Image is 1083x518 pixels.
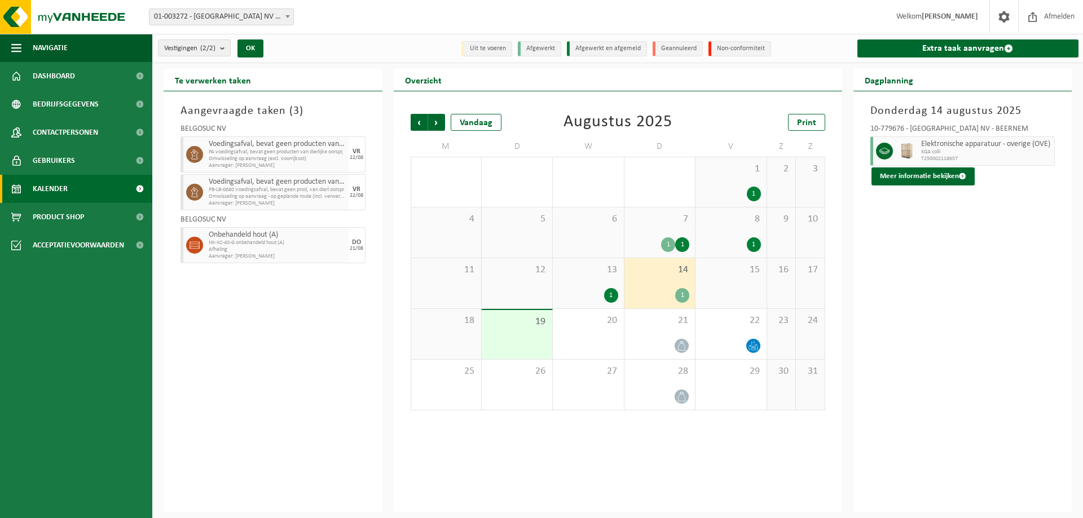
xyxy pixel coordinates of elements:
[796,136,825,157] td: Z
[853,69,924,91] h2: Dagplanning
[158,39,231,56] button: Vestigingen(2/2)
[164,69,262,91] h2: Te verwerken taken
[773,163,790,175] span: 2
[701,264,760,276] span: 15
[630,315,689,327] span: 21
[558,264,618,276] span: 13
[871,167,975,185] button: Meer informatie bekijken
[701,365,760,378] span: 29
[487,213,547,225] span: 5
[899,143,915,160] img: PB-WB-1940-WDN-00-00
[487,264,547,276] span: 12
[451,114,501,131] div: Vandaag
[701,213,760,225] span: 8
[209,162,346,169] span: Aanvrager: [PERSON_NAME]
[558,315,618,327] span: 20
[428,114,445,131] span: Volgende
[630,365,689,378] span: 28
[487,365,547,378] span: 26
[661,237,675,252] div: 1
[461,41,512,56] li: Uit te voeren
[675,288,689,303] div: 1
[788,114,825,131] a: Print
[518,41,561,56] li: Afgewerkt
[411,114,428,131] span: Vorige
[353,148,360,155] div: VR
[209,240,346,246] span: HK-XC-40-G onbehandeld hout (A)
[209,246,346,253] span: Afhaling
[553,136,624,157] td: W
[394,69,453,91] h2: Overzicht
[604,288,618,303] div: 1
[708,41,771,56] li: Non-conformiteit
[921,156,1052,162] span: T250002118657
[350,193,363,198] div: 22/08
[797,118,816,127] span: Print
[209,140,346,149] span: Voedingsafval, bevat geen producten van dierlijke oorsprong, gemengde verpakking (exclusief glas)
[870,103,1055,119] h3: Donderdag 14 augustus 2025
[33,118,98,147] span: Contactpersonen
[802,264,818,276] span: 17
[33,34,68,62] span: Navigatie
[209,156,346,162] span: Omwisseling op aanvraag (excl. voorrijkost)
[180,103,366,119] h3: Aangevraagde taken ( )
[802,213,818,225] span: 10
[352,239,361,246] div: DO
[563,114,672,131] div: Augustus 2025
[921,149,1052,156] span: KGA colli
[675,237,689,252] div: 1
[417,264,476,276] span: 11
[33,62,75,90] span: Dashboard
[624,136,695,157] td: D
[33,90,99,118] span: Bedrijfsgegevens
[773,264,790,276] span: 16
[767,136,796,157] td: Z
[922,12,978,21] strong: [PERSON_NAME]
[567,41,647,56] li: Afgewerkt en afgemeld
[857,39,1079,57] a: Extra taak aanvragen
[209,253,346,260] span: Aanvrager: [PERSON_NAME]
[802,315,818,327] span: 24
[209,187,346,193] span: PB-LB-0680 Voedingsafval, bevat geen prod, van dierl oorspr
[411,136,482,157] td: M
[653,41,703,56] li: Geannuleerd
[695,136,767,157] td: V
[149,9,293,25] span: 01-003272 - BELGOSUC NV - BEERNEM
[180,216,366,227] div: BELGOSUC NV
[164,40,215,57] span: Vestigingen
[237,39,263,57] button: OK
[353,186,360,193] div: VR
[33,175,68,203] span: Kalender
[200,45,215,52] count: (2/2)
[417,315,476,327] span: 18
[558,365,618,378] span: 27
[747,237,761,252] div: 1
[870,125,1055,136] div: 10-779676 - [GEOGRAPHIC_DATA] NV - BEERNEM
[350,155,363,161] div: 22/08
[487,316,547,328] span: 19
[293,105,300,117] span: 3
[773,315,790,327] span: 23
[701,163,760,175] span: 1
[558,213,618,225] span: 6
[209,178,346,187] span: Voedingsafval, bevat geen producten van dierlijke oorsprong, gemengde verpakking (exclusief glas)
[33,203,84,231] span: Product Shop
[33,147,75,175] span: Gebruikers
[209,231,346,240] span: Onbehandeld hout (A)
[747,187,761,201] div: 1
[33,231,124,259] span: Acceptatievoorwaarden
[209,193,346,200] span: Omwisseling op aanvraag - op geplande route (incl. verwerking)
[209,200,346,207] span: Aanvrager: [PERSON_NAME]
[630,264,689,276] span: 14
[701,315,760,327] span: 22
[630,213,689,225] span: 7
[417,365,476,378] span: 25
[773,365,790,378] span: 30
[482,136,553,157] td: D
[921,140,1052,149] span: Elektronische apparatuur - overige (OVE)
[209,149,346,156] span: PA voedingsafval, bevat geen producten van dierlijke oorspr,
[180,125,366,136] div: BELGOSUC NV
[802,365,818,378] span: 31
[802,163,818,175] span: 3
[350,246,363,251] div: 21/08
